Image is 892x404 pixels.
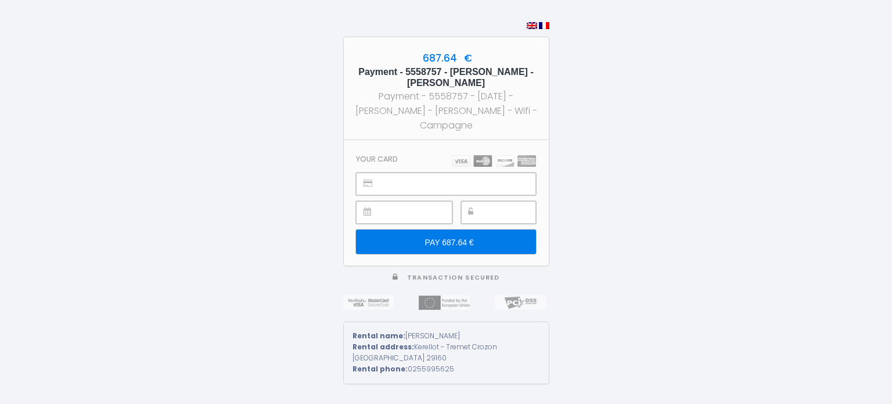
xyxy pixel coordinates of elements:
img: carts.png [452,155,536,167]
input: PAY 687.64 € [356,230,535,254]
strong: Rental address: [353,342,414,352]
div: Payment - 5558757 - [DATE] - [PERSON_NAME] - [PERSON_NAME] - Wifi - Campagne [354,89,538,133]
div: 0255995625 [353,364,540,375]
strong: Rental name: [353,331,405,341]
strong: Rental phone: [353,364,408,374]
img: fr.png [539,22,549,29]
span: 687.64 € [420,51,472,65]
iframe: Cadre sécurisé pour la saisie du numéro de carte [382,173,535,195]
h5: Payment - 5558757 - [PERSON_NAME] - [PERSON_NAME] [354,66,538,88]
div: Kerellot - Tremet Crozon [GEOGRAPHIC_DATA] 29160 [353,342,540,364]
h3: Your card [356,155,398,163]
iframe: Cadre sécurisé pour la saisie de la date d'expiration [382,202,451,223]
iframe: Cadre sécurisé pour la saisie du code de sécurité CVC [487,202,535,223]
span: Transaction secured [407,273,499,282]
div: [PERSON_NAME] [353,331,540,342]
img: en.png [527,22,537,29]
